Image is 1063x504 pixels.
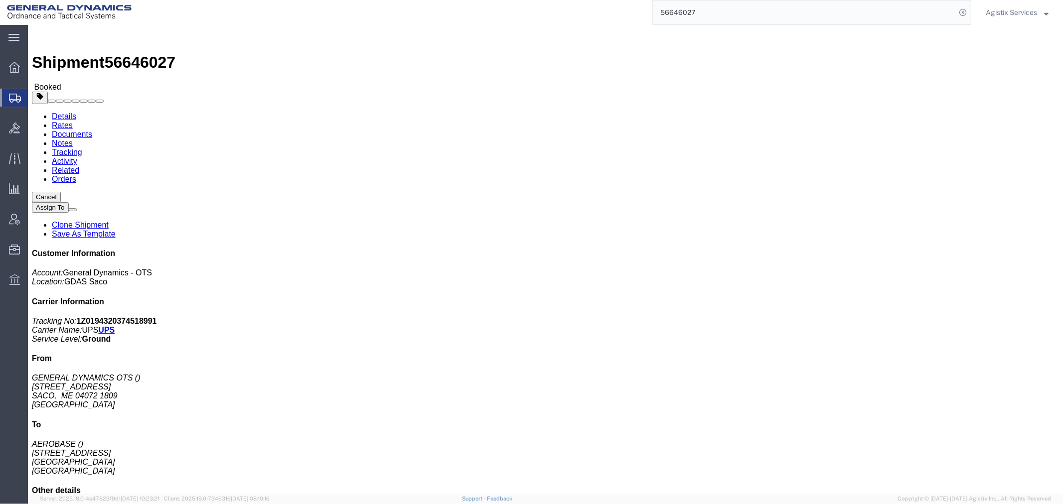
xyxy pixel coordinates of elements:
iframe: FS Legacy Container [28,25,1063,494]
input: Search for shipment number, reference number [653,0,956,24]
span: Server: 2025.18.0-4e47823f9d1 [40,496,159,502]
span: Agistix Services [986,7,1037,18]
img: logo [7,5,132,20]
span: [DATE] 10:23:21 [121,496,159,502]
a: Feedback [487,496,512,502]
span: Client: 2025.18.0-7346316 [164,496,270,502]
button: Agistix Services [985,6,1049,18]
span: [DATE] 08:10:16 [231,496,270,502]
span: Copyright © [DATE]-[DATE] Agistix Inc., All Rights Reserved [898,495,1051,503]
a: Support [462,496,487,502]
